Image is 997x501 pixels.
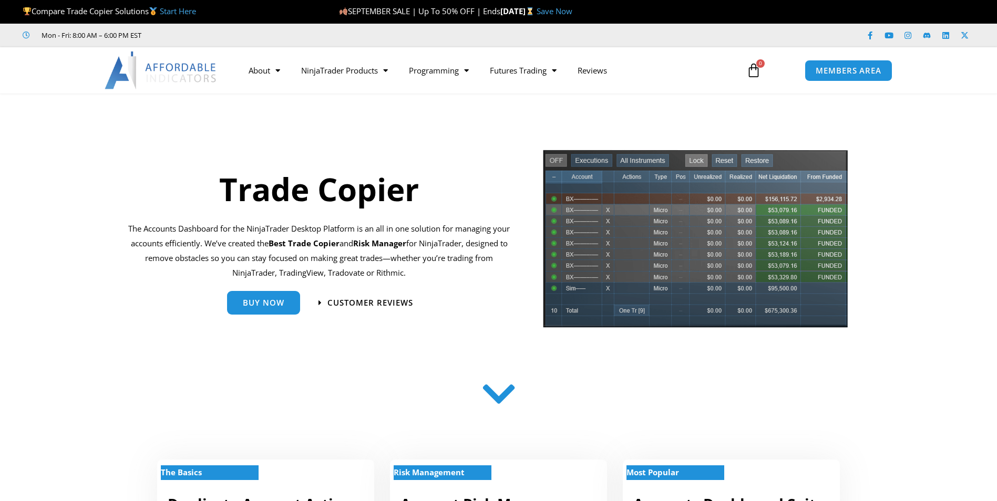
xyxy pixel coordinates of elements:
[238,58,734,82] nav: Menu
[238,58,291,82] a: About
[500,6,537,16] strong: [DATE]
[23,6,196,16] span: Compare Trade Copier Solutions
[243,299,284,307] span: Buy Now
[128,222,510,280] p: The Accounts Dashboard for the NinjaTrader Desktop Platform is an all in one solution for managin...
[526,7,534,15] img: ⌛
[542,149,849,336] img: tradecopier | Affordable Indicators – NinjaTrader
[269,238,340,248] b: Best Trade Copier
[23,7,31,15] img: 🏆
[160,6,196,16] a: Start Here
[318,299,413,307] a: Customer Reviews
[291,58,398,82] a: NinjaTrader Products
[394,467,465,477] strong: Risk Management
[128,167,510,211] h1: Trade Copier
[756,59,765,68] span: 0
[626,467,679,477] strong: Most Popular
[161,467,202,477] strong: The Basics
[105,51,218,89] img: LogoAI | Affordable Indicators – NinjaTrader
[479,58,567,82] a: Futures Trading
[353,238,406,248] strong: Risk Manager
[327,299,413,307] span: Customer Reviews
[537,6,572,16] a: Save Now
[398,58,479,82] a: Programming
[339,6,500,16] span: SEPTEMBER SALE | Up To 50% OFF | Ends
[156,30,314,40] iframe: Customer reviews powered by Trustpilot
[731,55,777,86] a: 0
[816,67,881,75] span: MEMBERS AREA
[340,7,347,15] img: 🍂
[39,29,141,41] span: Mon - Fri: 8:00 AM – 6:00 PM EST
[149,7,157,15] img: 🥇
[805,60,892,81] a: MEMBERS AREA
[227,291,300,315] a: Buy Now
[567,58,618,82] a: Reviews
